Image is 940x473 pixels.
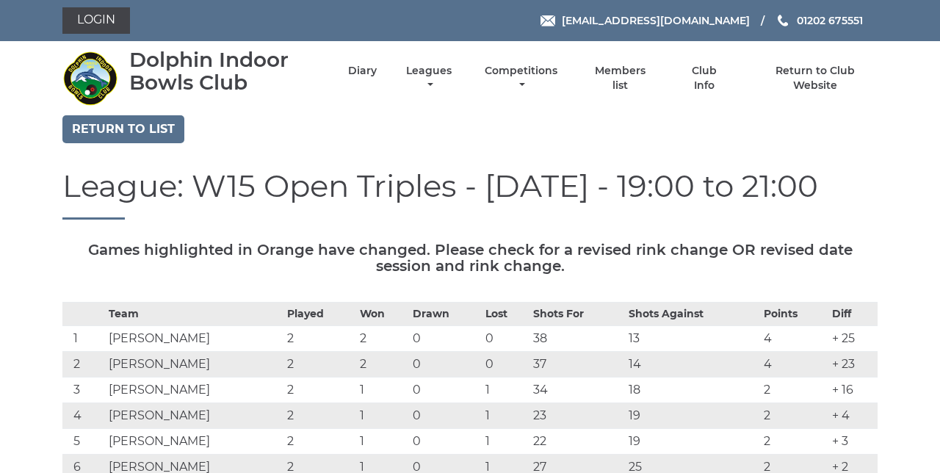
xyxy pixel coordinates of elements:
[529,403,625,429] td: 23
[625,352,760,378] td: 14
[402,64,455,93] a: Leagues
[828,378,878,403] td: + 16
[62,115,184,143] a: Return to list
[540,12,750,29] a: Email [EMAIL_ADDRESS][DOMAIN_NAME]
[625,303,760,326] th: Shots Against
[828,429,878,455] td: + 3
[62,242,878,274] h5: Games highlighted in Orange have changed. Please check for a revised rink change OR revised date ...
[409,326,482,352] td: 0
[760,378,828,403] td: 2
[482,429,530,455] td: 1
[62,352,105,378] td: 2
[529,303,625,326] th: Shots For
[482,303,530,326] th: Lost
[562,14,750,27] span: [EMAIL_ADDRESS][DOMAIN_NAME]
[356,378,409,403] td: 1
[105,326,283,352] td: [PERSON_NAME]
[481,64,561,93] a: Competitions
[828,303,878,326] th: Diff
[105,352,283,378] td: [PERSON_NAME]
[625,429,760,455] td: 19
[529,352,625,378] td: 37
[105,429,283,455] td: [PERSON_NAME]
[760,352,828,378] td: 4
[760,403,828,429] td: 2
[625,326,760,352] td: 13
[680,64,728,93] a: Club Info
[529,378,625,403] td: 34
[828,352,878,378] td: + 23
[587,64,654,93] a: Members list
[482,352,530,378] td: 0
[482,403,530,429] td: 1
[753,64,878,93] a: Return to Club Website
[62,326,105,352] td: 1
[482,326,530,352] td: 0
[760,429,828,455] td: 2
[62,169,878,220] h1: League: W15 Open Triples - [DATE] - 19:00 to 21:00
[778,15,788,26] img: Phone us
[105,403,283,429] td: [PERSON_NAME]
[62,7,130,34] a: Login
[283,429,356,455] td: 2
[62,51,117,106] img: Dolphin Indoor Bowls Club
[409,378,482,403] td: 0
[409,303,482,326] th: Drawn
[409,352,482,378] td: 0
[625,403,760,429] td: 19
[356,326,409,352] td: 2
[283,378,356,403] td: 2
[482,378,530,403] td: 1
[105,378,283,403] td: [PERSON_NAME]
[356,303,409,326] th: Won
[409,429,482,455] td: 0
[62,403,105,429] td: 4
[828,403,878,429] td: + 4
[529,326,625,352] td: 38
[797,14,863,27] span: 01202 675551
[625,378,760,403] td: 18
[356,403,409,429] td: 1
[283,403,356,429] td: 2
[540,15,555,26] img: Email
[409,403,482,429] td: 0
[283,326,356,352] td: 2
[760,326,828,352] td: 4
[760,303,828,326] th: Points
[283,303,356,326] th: Played
[828,326,878,352] td: + 25
[348,64,377,78] a: Diary
[105,303,283,326] th: Team
[356,352,409,378] td: 2
[529,429,625,455] td: 22
[62,378,105,403] td: 3
[356,429,409,455] td: 1
[283,352,356,378] td: 2
[775,12,863,29] a: Phone us 01202 675551
[129,48,322,94] div: Dolphin Indoor Bowls Club
[62,429,105,455] td: 5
